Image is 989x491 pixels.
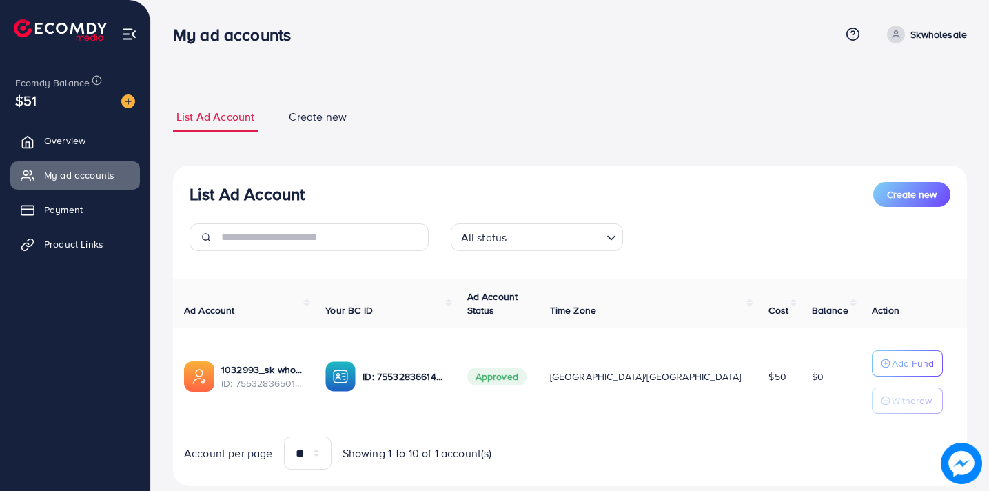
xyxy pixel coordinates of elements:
span: [GEOGRAPHIC_DATA]/[GEOGRAPHIC_DATA] [550,370,742,383]
span: Account per page [184,445,273,461]
p: Add Fund [892,355,934,372]
span: Overview [44,134,85,148]
div: <span class='underline'>1032993_sk whole store_1758636153101</span></br>7553283650142601223 [221,363,303,391]
a: Skwholesale [881,26,967,43]
span: Time Zone [550,303,596,317]
span: All status [458,228,510,248]
span: Create new [887,188,937,201]
a: My ad accounts [10,161,140,189]
span: Action [872,303,899,317]
span: Approved [467,368,527,385]
span: $0 [812,370,824,383]
div: Search for option [451,223,623,251]
button: Create new [873,182,950,207]
p: Skwholesale [910,26,967,43]
input: Search for option [511,225,600,248]
span: Your BC ID [325,303,373,317]
span: Ecomdy Balance [15,76,90,90]
span: Showing 1 To 10 of 1 account(s) [343,445,492,461]
span: Ad Account Status [467,290,518,317]
span: ID: 7553283650142601223 [221,377,303,390]
span: Product Links [44,237,103,251]
img: logo [14,19,107,41]
a: 1032993_sk whole store_1758636153101 [221,363,303,377]
a: Product Links [10,230,140,258]
span: $50 [768,370,786,383]
span: My ad accounts [44,168,114,182]
a: Overview [10,127,140,154]
img: image [941,443,982,484]
button: Add Fund [872,350,943,377]
span: List Ad Account [176,109,254,125]
span: Payment [44,203,83,217]
button: Withdraw [872,388,943,414]
p: Withdraw [892,392,932,409]
span: Ad Account [184,303,235,317]
h3: My ad accounts [173,25,302,45]
h3: List Ad Account [190,184,305,204]
span: Cost [768,303,788,317]
span: $51 [15,90,37,110]
span: Create new [289,109,347,125]
a: Payment [10,196,140,223]
p: ID: 7553283661450330119 [363,368,445,385]
img: ic-ba-acc.ded83a64.svg [325,361,356,392]
span: Balance [812,303,848,317]
img: menu [121,26,137,42]
img: image [121,94,135,108]
img: ic-ads-acc.e4c84228.svg [184,361,214,392]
